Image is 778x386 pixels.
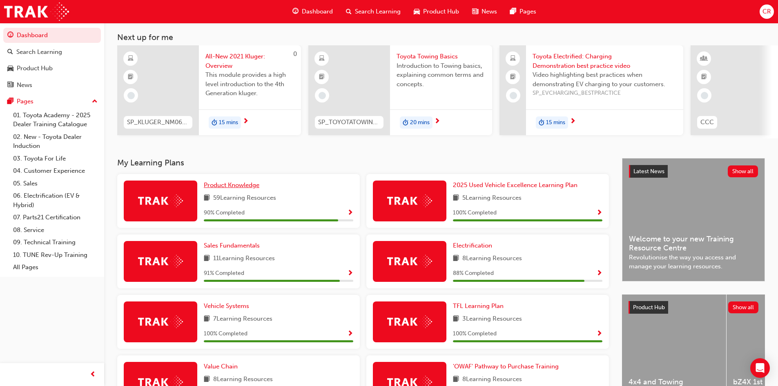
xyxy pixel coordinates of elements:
span: book-icon [204,375,210,385]
span: 59 Learning Resources [213,193,276,203]
a: All Pages [10,261,101,274]
a: 03. Toyota For Life [10,152,101,165]
a: 04. Customer Experience [10,165,101,177]
span: Revolutionise the way you access and manage your learning resources. [629,253,758,271]
a: 07. Parts21 Certification [10,211,101,224]
span: Show Progress [596,330,602,338]
a: News [3,78,101,93]
div: Pages [17,97,33,106]
button: Pages [3,94,101,109]
img: Trak [387,255,432,268]
span: SP_KLUGER_NM0621_EL01 [127,118,189,127]
span: This module provides a high level introduction to the 4th Generation kluger. [205,70,294,98]
a: Latest NewsShow all [629,165,758,178]
span: pages-icon [7,98,13,105]
a: search-iconSearch Learning [339,3,407,20]
div: Open Intercom Messenger [750,358,770,378]
span: duration-icon [403,117,408,128]
span: booktick-icon [510,72,516,83]
span: 8 Learning Resources [462,375,522,385]
span: SP_EVCHARGING_BESTPRACTICE [533,89,677,98]
span: 15 mins [219,118,238,127]
span: Show Progress [347,210,353,217]
span: Pages [519,7,536,16]
a: Vehicle Systems [204,301,252,311]
button: Show all [728,165,758,177]
a: 01. Toyota Academy - 2025 Dealer Training Catalogue [10,109,101,131]
a: car-iconProduct Hub [407,3,466,20]
span: Product Knowledge [204,181,259,189]
button: Show Progress [596,329,602,339]
a: Value Chain [204,362,241,371]
a: Search Learning [3,45,101,60]
h3: My Learning Plans [117,158,609,167]
a: 05. Sales [10,177,101,190]
span: booktick-icon [128,72,134,83]
span: booktick-icon [319,72,325,83]
a: 10. TUNE Rev-Up Training [10,249,101,261]
span: 7 Learning Resources [213,314,272,324]
a: Product HubShow all [629,301,758,314]
a: Dashboard [3,28,101,43]
span: guage-icon [292,7,299,17]
span: learningRecordVerb_NONE-icon [319,92,326,99]
span: duration-icon [212,117,217,128]
img: Trak [387,315,432,328]
button: Show Progress [596,268,602,279]
a: 06. Electrification (EV & Hybrid) [10,190,101,211]
a: SP_TOYOTATOWING_0424Toyota Towing BasicsIntroduction to Towing basics, explaining common terms an... [308,45,492,135]
a: 2025 Used Vehicle Excellence Learning Plan [453,181,581,190]
span: next-icon [243,118,249,125]
a: TFL Learning Plan [453,301,507,311]
span: Product Hub [423,7,459,16]
div: Product Hub [17,64,53,73]
span: 100 % Completed [453,208,497,218]
span: news-icon [472,7,478,17]
span: Video highlighting best practices when demonstrating EV charging to your customers. [533,70,677,89]
img: Trak [387,194,432,207]
span: Sales Fundamentals [204,242,260,249]
span: Show Progress [347,270,353,277]
a: 'OWAF' Pathway to Purchase Training [453,362,562,371]
span: learningResourceType_INSTRUCTOR_LED-icon [701,54,707,64]
a: Product Hub [3,61,101,76]
a: 0SP_KLUGER_NM0621_EL01All-New 2021 Kluger: OverviewThis module provides a high level introduction... [117,45,301,135]
span: Show Progress [596,270,602,277]
span: 5 Learning Resources [462,193,522,203]
span: learningRecordVerb_NONE-icon [701,92,708,99]
span: Search Learning [355,7,401,16]
button: CR [760,4,774,19]
button: Show Progress [347,208,353,218]
span: Show Progress [596,210,602,217]
span: laptop-icon [510,54,516,64]
h3: Next up for me [104,33,778,42]
span: learningResourceType_ELEARNING-icon [128,54,134,64]
span: Latest News [633,168,664,175]
span: next-icon [434,118,440,125]
span: CR [762,7,771,16]
span: book-icon [453,314,459,324]
span: SP_TOYOTATOWING_0424 [318,118,380,127]
span: learningResourceType_ELEARNING-icon [319,54,325,64]
span: car-icon [7,65,13,72]
span: 0 [293,50,297,58]
span: booktick-icon [701,72,707,83]
span: All-New 2021 Kluger: Overview [205,52,294,70]
button: Show Progress [347,268,353,279]
button: Show Progress [596,208,602,218]
span: News [482,7,497,16]
button: DashboardSearch LearningProduct HubNews [3,26,101,94]
span: 8 Learning Resources [462,254,522,264]
span: Value Chain [204,363,238,370]
span: search-icon [7,49,13,56]
span: 90 % Completed [204,208,245,218]
span: news-icon [7,82,13,89]
img: Trak [138,255,183,268]
a: Latest NewsShow allWelcome to your new Training Resource CentreRevolutionise the way you access a... [622,158,765,281]
span: book-icon [204,254,210,264]
div: Search Learning [16,47,62,57]
a: 08. Service [10,224,101,237]
span: 2025 Used Vehicle Excellence Learning Plan [453,181,577,189]
span: CCC [700,118,714,127]
span: 20 mins [410,118,430,127]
